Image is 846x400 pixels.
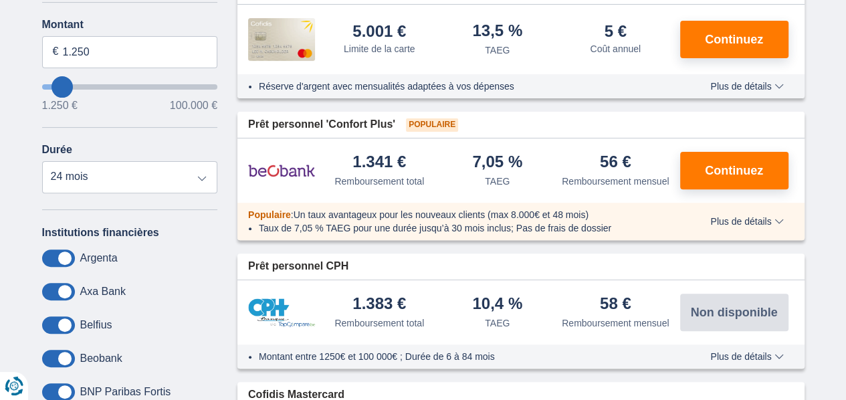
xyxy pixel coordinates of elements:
[237,208,682,221] div: :
[590,42,641,56] div: Coût annuel
[248,259,348,274] span: Prêt personnel CPH
[700,351,793,362] button: Plus de détails
[562,175,669,188] div: Remboursement mensuel
[352,296,406,314] div: 1.383 €
[680,21,788,58] button: Continuez
[248,117,395,132] span: Prêt personnel 'Confort Plus'
[352,23,406,39] div: 5.001 €
[334,175,424,188] div: Remboursement total
[248,209,291,220] span: Populaire
[248,154,315,187] img: pret personnel Beobank
[485,175,510,188] div: TAEG
[600,296,631,314] div: 58 €
[406,118,458,132] span: Populaire
[259,80,671,93] li: Réserve d'argent avec mensualités adaptées à vos dépenses
[710,82,783,91] span: Plus de détails
[259,350,671,363] li: Montant entre 1250€ et 100 000€ ; Durée de 6 à 84 mois
[42,100,78,111] span: 1.250 €
[42,19,218,31] label: Montant
[294,209,589,220] span: Un taux avantageux pour les nouveaux clients (max 8.000€ et 48 mois)
[42,84,218,90] input: wantToBorrow
[705,165,763,177] span: Continuez
[710,352,783,361] span: Plus de détails
[352,154,406,172] div: 1.341 €
[80,286,126,298] label: Axa Bank
[600,154,631,172] div: 56 €
[472,296,522,314] div: 10,4 %
[691,306,778,318] span: Non disponible
[472,23,522,41] div: 13,5 %
[562,316,669,330] div: Remboursement mensuel
[485,43,510,57] div: TAEG
[472,154,522,172] div: 7,05 %
[680,294,788,331] button: Non disponible
[80,319,112,331] label: Belfius
[700,81,793,92] button: Plus de détails
[485,316,510,330] div: TAEG
[170,100,217,111] span: 100.000 €
[53,44,59,60] span: €
[700,216,793,227] button: Plus de détails
[605,23,627,39] div: 5 €
[42,144,72,156] label: Durée
[680,152,788,189] button: Continuez
[334,316,424,330] div: Remboursement total
[248,298,315,327] img: pret personnel CPH Banque
[80,252,118,264] label: Argenta
[710,217,783,226] span: Plus de détails
[259,221,671,235] li: Taux de 7,05 % TAEG pour une durée jusqu’à 30 mois inclus; Pas de frais de dossier
[42,227,159,239] label: Institutions financières
[80,353,122,365] label: Beobank
[248,18,315,61] img: pret personnel Cofidis CC
[705,33,763,45] span: Continuez
[344,42,415,56] div: Limite de la carte
[80,386,171,398] label: BNP Paribas Fortis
